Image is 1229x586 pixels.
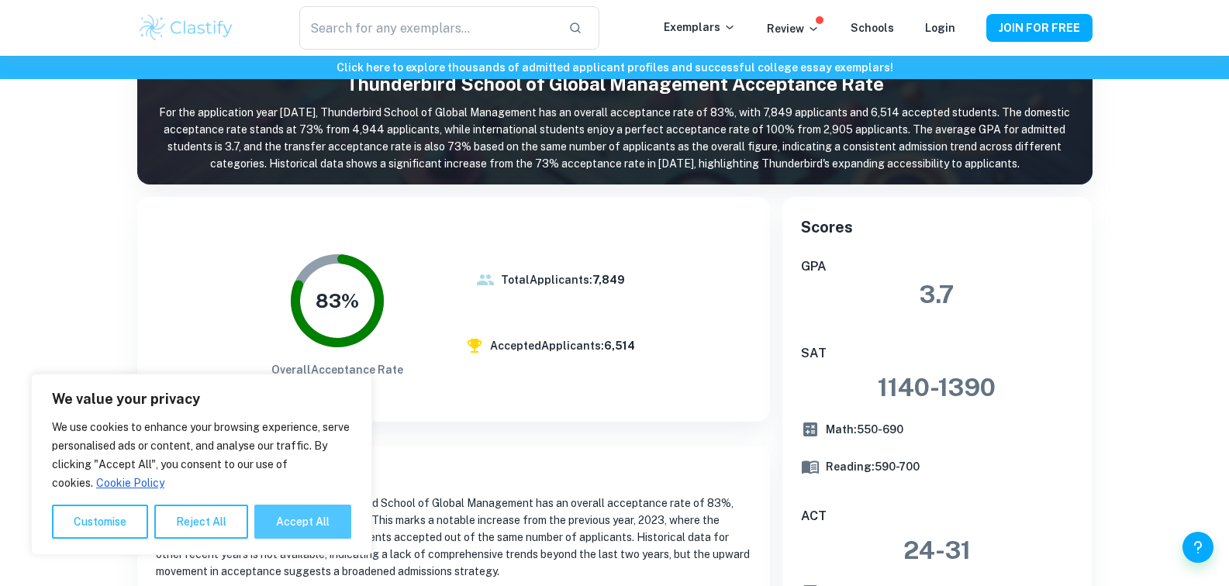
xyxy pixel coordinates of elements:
h3: 3.7 [801,276,1074,313]
input: Search for any exemplars... [299,6,555,50]
a: Schools [851,22,894,34]
b: 7,849 [592,274,625,286]
button: Customise [52,505,148,539]
p: We use cookies to enhance your browsing experience, serve personalised ads or content, and analys... [52,418,351,492]
h1: Thunderbird School of Global Management Acceptance Rate [137,70,1093,98]
p: We value your privacy [52,390,351,408]
p: For the application year [DATE], Thunderbird School of Global Management has an overall acceptanc... [156,495,751,580]
h3: 24 - 31 [801,532,1074,569]
button: JOIN FOR FREE [986,14,1093,42]
b: 6,514 [604,340,635,352]
h6: GPA [801,257,1074,276]
p: Review [767,20,820,37]
div: We value your privacy [31,374,372,555]
h6: Overall Acceptance Rate [271,361,403,378]
h6: ACT [801,507,1074,526]
h5: Scores [801,215,1074,239]
h6: Math: 550 - 690 [826,421,903,438]
p: Exemplars [664,19,736,36]
button: Help and Feedback [1182,532,1213,563]
a: Login [925,22,955,34]
h6: Click here to explore thousands of admitted applicant profiles and successful college essay exemp... [3,59,1226,76]
h6: Reading: 590 - 700 [826,458,920,475]
p: For the application year [DATE], Thunderbird School of Global Management has an overall acceptanc... [137,104,1093,172]
h6: SAT [801,344,1074,363]
h3: 1140 - 1390 [801,369,1074,406]
button: Reject All [154,505,248,539]
tspan: 83% [316,289,359,312]
img: Clastify logo [137,12,236,43]
h6: Accepted Applicants: [490,337,635,354]
h6: Total Applicants: [501,271,625,288]
a: Cookie Policy [95,476,165,490]
button: Accept All [254,505,351,539]
h5: Historical Acceptance Rates [156,465,751,488]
